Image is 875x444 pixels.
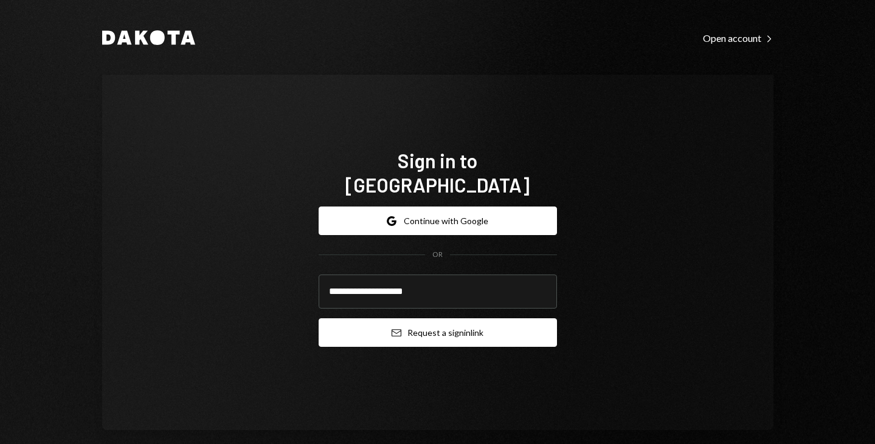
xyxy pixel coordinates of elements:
[703,32,773,44] div: Open account
[319,318,557,347] button: Request a signinlink
[432,250,443,260] div: OR
[319,148,557,197] h1: Sign in to [GEOGRAPHIC_DATA]
[319,207,557,235] button: Continue with Google
[703,31,773,44] a: Open account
